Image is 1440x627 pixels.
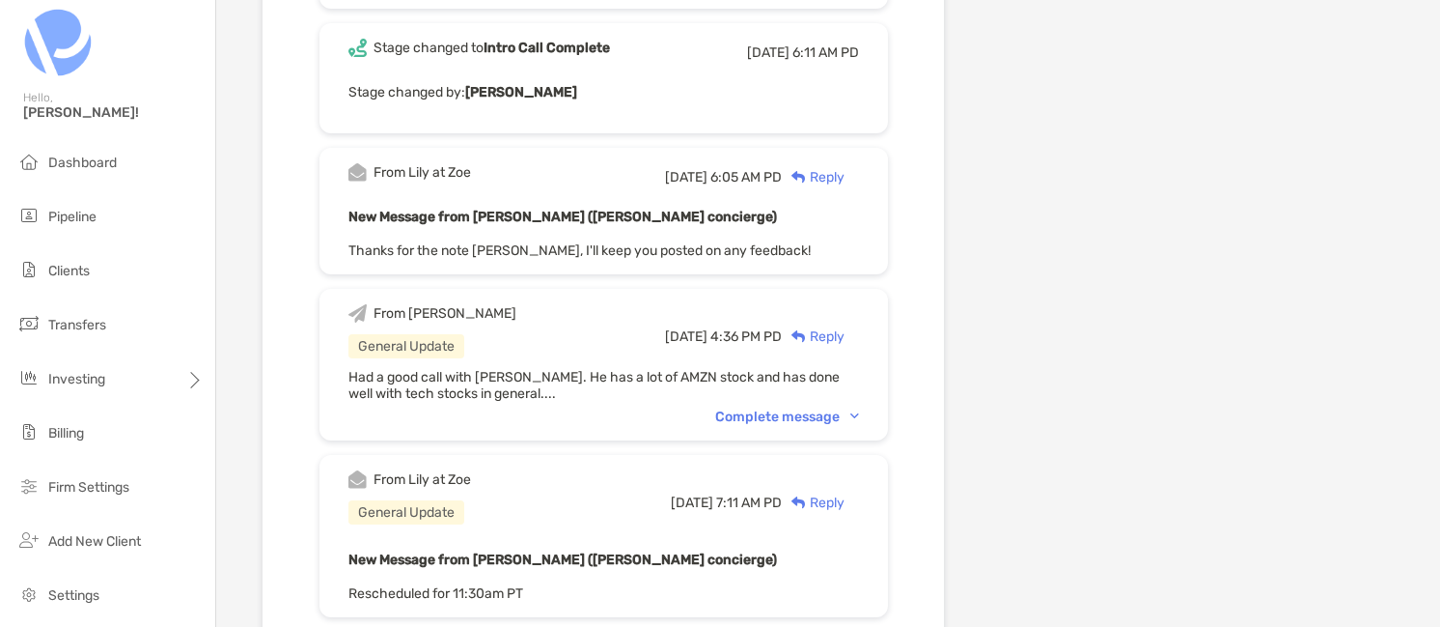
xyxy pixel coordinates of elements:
div: From Lily at Zoe [374,164,471,181]
span: Rescheduled for 11:30am PT [348,585,523,602]
span: Thanks for the note [PERSON_NAME], I'll keep you posted on any feedback! [348,242,811,259]
span: 6:11 AM PD [792,44,859,61]
span: 6:05 AM PD [710,169,782,185]
div: Reply [782,327,845,347]
img: Reply icon [791,171,806,184]
span: Had a good call with [PERSON_NAME]. He has a lot of AMZN stock and has done well with tech stocks... [348,369,840,402]
span: [DATE] [665,328,707,345]
div: Complete message [715,409,859,425]
div: From [PERSON_NAME] [374,305,516,322]
img: Reply icon [791,497,806,509]
span: [DATE] [747,44,789,61]
img: clients icon [17,258,41,281]
img: dashboard icon [17,150,41,173]
img: Chevron icon [850,413,859,419]
img: investing icon [17,366,41,389]
div: From Lily at Zoe [374,471,471,488]
span: [PERSON_NAME]! [23,104,204,121]
img: firm-settings icon [17,474,41,498]
b: New Message from [PERSON_NAME] ([PERSON_NAME] concierge) [348,209,777,225]
span: Settings [48,587,99,604]
div: Reply [782,167,845,187]
img: Event icon [348,304,367,323]
b: Intro Call Complete [484,40,610,56]
img: Event icon [348,470,367,489]
span: 4:36 PM PD [710,328,782,345]
img: Zoe Logo [23,8,93,77]
div: General Update [348,500,464,525]
p: Stage changed by: [348,80,859,104]
div: Reply [782,493,845,513]
img: billing icon [17,420,41,443]
span: Investing [48,371,105,387]
span: [DATE] [665,169,707,185]
img: add_new_client icon [17,528,41,552]
img: pipeline icon [17,204,41,227]
img: transfers icon [17,312,41,335]
img: Event icon [348,163,367,182]
span: Billing [48,425,84,442]
div: Stage changed to [374,40,610,56]
span: 7:11 AM PD [716,495,782,511]
img: Event icon [348,39,367,57]
img: settings icon [17,583,41,606]
span: [DATE] [671,495,713,511]
img: Reply icon [791,330,806,343]
span: Clients [48,263,90,279]
b: [PERSON_NAME] [465,84,577,100]
div: General Update [348,334,464,358]
span: Add New Client [48,533,141,550]
b: New Message from [PERSON_NAME] ([PERSON_NAME] concierge) [348,552,777,568]
span: Dashboard [48,155,117,171]
span: Transfers [48,317,106,333]
span: Pipeline [48,209,97,225]
span: Firm Settings [48,479,129,496]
